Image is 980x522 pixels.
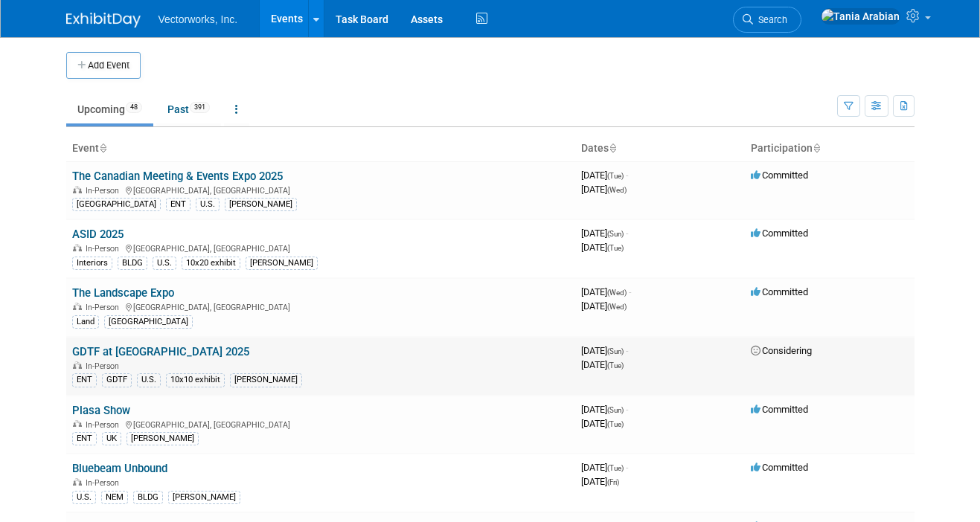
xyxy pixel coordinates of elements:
[166,198,190,211] div: ENT
[581,462,628,473] span: [DATE]
[72,198,161,211] div: [GEOGRAPHIC_DATA]
[72,418,569,430] div: [GEOGRAPHIC_DATA], [GEOGRAPHIC_DATA]
[607,172,624,180] span: (Tue)
[575,136,745,161] th: Dates
[626,228,628,239] span: -
[733,7,801,33] a: Search
[66,136,575,161] th: Event
[745,136,915,161] th: Participation
[607,420,624,428] span: (Tue)
[753,14,787,25] span: Search
[581,404,628,415] span: [DATE]
[72,315,99,329] div: Land
[581,184,627,195] span: [DATE]
[581,345,628,356] span: [DATE]
[86,361,124,371] span: In-Person
[581,170,628,181] span: [DATE]
[72,257,112,270] div: Interiors
[607,186,627,194] span: (Wed)
[99,142,106,154] a: Sort by Event Name
[72,373,97,387] div: ENT
[196,198,220,211] div: U.S.
[607,230,624,238] span: (Sun)
[102,432,121,445] div: UK
[73,303,82,310] img: In-Person Event
[153,257,176,270] div: U.S.
[626,170,628,181] span: -
[156,95,221,123] a: Past391
[581,228,628,239] span: [DATE]
[626,345,628,356] span: -
[86,303,124,312] span: In-Person
[72,404,130,417] a: Plasa Show
[72,242,569,254] div: [GEOGRAPHIC_DATA], [GEOGRAPHIC_DATA]
[225,198,297,211] div: [PERSON_NAME]
[158,13,238,25] span: Vectorworks, Inc.
[72,170,283,183] a: The Canadian Meeting & Events Expo 2025
[607,347,624,355] span: (Sun)
[101,491,128,504] div: NEM
[607,244,624,252] span: (Tue)
[72,432,97,445] div: ENT
[86,420,124,430] span: In-Person
[581,300,627,312] span: [DATE]
[190,102,210,113] span: 391
[118,257,147,270] div: BLDG
[751,462,808,473] span: Committed
[751,228,808,239] span: Committed
[73,244,82,251] img: In-Person Event
[607,303,627,311] span: (Wed)
[607,406,624,414] span: (Sun)
[73,420,82,428] img: In-Person Event
[581,286,631,297] span: [DATE]
[104,315,193,329] div: [GEOGRAPHIC_DATA]
[126,102,142,113] span: 48
[168,491,240,504] div: [PERSON_NAME]
[72,286,174,300] a: The Landscape Expo
[751,170,808,181] span: Committed
[72,184,569,196] div: [GEOGRAPHIC_DATA], [GEOGRAPHIC_DATA]
[581,242,624,253] span: [DATE]
[581,359,624,370] span: [DATE]
[166,373,225,387] div: 10x10 exhibit
[609,142,616,154] a: Sort by Start Date
[182,257,240,270] div: 10x20 exhibit
[86,186,124,196] span: In-Person
[581,418,624,429] span: [DATE]
[102,373,132,387] div: GDTF
[86,478,124,488] span: In-Person
[137,373,161,387] div: U.S.
[72,300,569,312] div: [GEOGRAPHIC_DATA], [GEOGRAPHIC_DATA]
[751,404,808,415] span: Committed
[751,345,812,356] span: Considering
[72,228,124,241] a: ASID 2025
[751,286,808,297] span: Committed
[133,491,163,504] div: BLDG
[86,244,124,254] span: In-Person
[607,464,624,472] span: (Tue)
[126,432,199,445] div: [PERSON_NAME]
[72,491,96,504] div: U.S.
[66,52,141,79] button: Add Event
[629,286,631,297] span: -
[66,13,141,28] img: ExhibitDay
[607,289,627,297] span: (Wed)
[66,95,153,123] a: Upcoming48
[626,404,628,415] span: -
[581,476,619,487] span: [DATE]
[607,361,624,370] span: (Tue)
[73,478,82,486] img: In-Person Event
[626,462,628,473] span: -
[246,257,318,270] div: [PERSON_NAME]
[73,186,82,193] img: In-Person Event
[821,8,900,25] img: Tania Arabian
[73,361,82,369] img: In-Person Event
[813,142,820,154] a: Sort by Participation Type
[72,462,167,475] a: Bluebeam Unbound
[72,345,249,358] a: GDTF at [GEOGRAPHIC_DATA] 2025
[230,373,302,387] div: [PERSON_NAME]
[607,478,619,486] span: (Fri)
